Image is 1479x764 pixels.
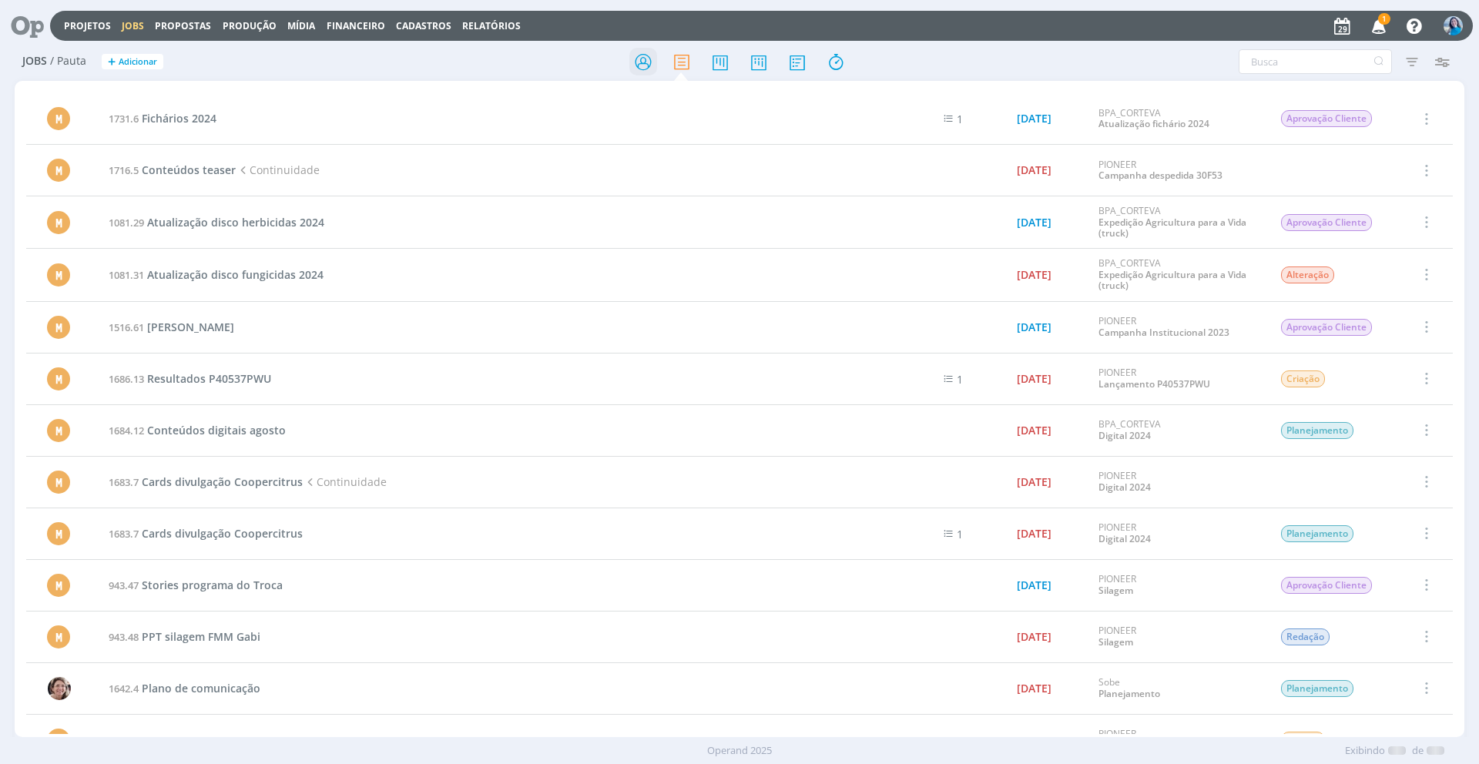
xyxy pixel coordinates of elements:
[108,54,116,70] span: +
[142,111,216,126] span: Fichários 2024
[1098,471,1257,493] div: PIONEER
[327,19,385,32] a: Financeiro
[1098,117,1209,130] a: Atualização fichário 2024
[109,424,144,437] span: 1684.12
[109,527,139,541] span: 1683.7
[1281,110,1372,127] span: Aprovação Cliente
[1444,16,1463,35] img: E
[48,677,71,700] img: A
[1098,377,1210,390] a: Lançamento P40537PWU
[109,112,139,126] span: 1731.6
[1017,270,1051,280] div: [DATE]
[109,733,139,747] span: 1716.5
[1017,374,1051,384] div: [DATE]
[1098,206,1257,239] div: BPA_CORTEVA
[47,522,70,545] div: M
[1443,12,1464,39] button: E
[1281,370,1325,387] span: Criação
[1098,316,1257,338] div: PIONEER
[1239,49,1392,74] input: Busca
[119,57,157,67] span: Adicionar
[1098,108,1257,130] div: BPA_CORTEVA
[1017,528,1051,539] div: [DATE]
[1098,429,1151,442] a: Digital 2024
[1281,319,1372,336] span: Aprovação Cliente
[1281,628,1330,645] span: Redação
[109,474,303,489] a: 1683.7Cards divulgação Coopercitrus
[1017,632,1051,642] div: [DATE]
[147,267,324,282] span: Atualização disco fungicidas 2024
[142,163,236,177] span: Conteúdos teaser
[1098,419,1257,441] div: BPA_CORTEVA
[147,371,271,386] span: Resultados P40537PWU
[1017,165,1051,176] div: [DATE]
[223,19,277,32] a: Produção
[109,630,139,644] span: 943.48
[109,267,324,282] a: 1081.31Atualização disco fungicidas 2024
[142,474,303,489] span: Cards divulgação Coopercitrus
[47,211,70,234] div: M
[1017,580,1051,591] div: [DATE]
[1098,268,1246,292] a: Expedição Agricultura para a Vida (truck)
[1098,169,1222,182] a: Campanha despedida 30F53
[122,19,144,32] a: Jobs
[47,419,70,442] div: M
[47,625,70,648] div: M
[109,682,139,695] span: 1642.4
[957,527,963,541] span: 1
[1098,729,1257,751] div: PIONEER
[109,111,216,126] a: 1731.6Fichários 2024
[64,19,111,32] a: Projetos
[109,163,139,177] span: 1716.5
[1281,680,1353,697] span: Planejamento
[102,54,163,70] button: +Adicionar
[142,578,283,592] span: Stories programa do Troca
[391,20,456,32] button: Cadastros
[1412,743,1424,759] span: de
[458,20,525,32] button: Relatórios
[1098,522,1257,545] div: PIONEER
[283,20,320,32] button: Mídia
[147,215,324,230] span: Atualização disco herbicidas 2024
[109,681,260,695] a: 1642.4Plano de comunicação
[1017,322,1051,333] div: [DATE]
[109,163,236,177] a: 1716.5Conteúdos teaser
[1281,577,1372,594] span: Aprovação Cliente
[1098,532,1151,545] a: Digital 2024
[150,20,216,32] button: Propostas
[1017,477,1051,488] div: [DATE]
[47,107,70,130] div: M
[1098,625,1257,648] div: PIONEER
[957,372,963,387] span: 1
[1017,217,1051,228] div: [DATE]
[109,215,324,230] a: 1081.29Atualização disco herbicidas 2024
[287,19,315,32] a: Mídia
[322,20,390,32] button: Financeiro
[109,371,271,386] a: 1686.13Resultados P40537PWU
[147,423,286,437] span: Conteúdos digitais agosto
[1098,216,1246,240] a: Expedição Agricultura para a Vida (truck)
[109,216,144,230] span: 1081.29
[1098,367,1257,390] div: PIONEER
[1098,326,1229,339] a: Campanha Institucional 2023
[1017,113,1051,124] div: [DATE]
[109,372,144,386] span: 1686.13
[142,681,260,695] span: Plano de comunicação
[155,19,211,32] span: Propostas
[1098,635,1133,648] a: Silagem
[50,55,86,68] span: / Pauta
[59,20,116,32] button: Projetos
[109,732,236,747] a: 1716.5Conteúdos teaser
[1281,214,1372,231] span: Aprovação Cliente
[47,471,70,494] div: M
[109,578,283,592] a: 943.47Stories programa do Troca
[109,526,303,541] a: 1683.7Cards divulgação Coopercitrus
[1098,574,1257,596] div: PIONEER
[1345,743,1385,759] span: Exibindo
[109,268,144,282] span: 1081.31
[47,263,70,286] div: M
[303,474,387,489] span: Continuidade
[1281,732,1325,749] span: Criação
[1378,13,1390,25] span: 1
[957,733,963,748] span: 1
